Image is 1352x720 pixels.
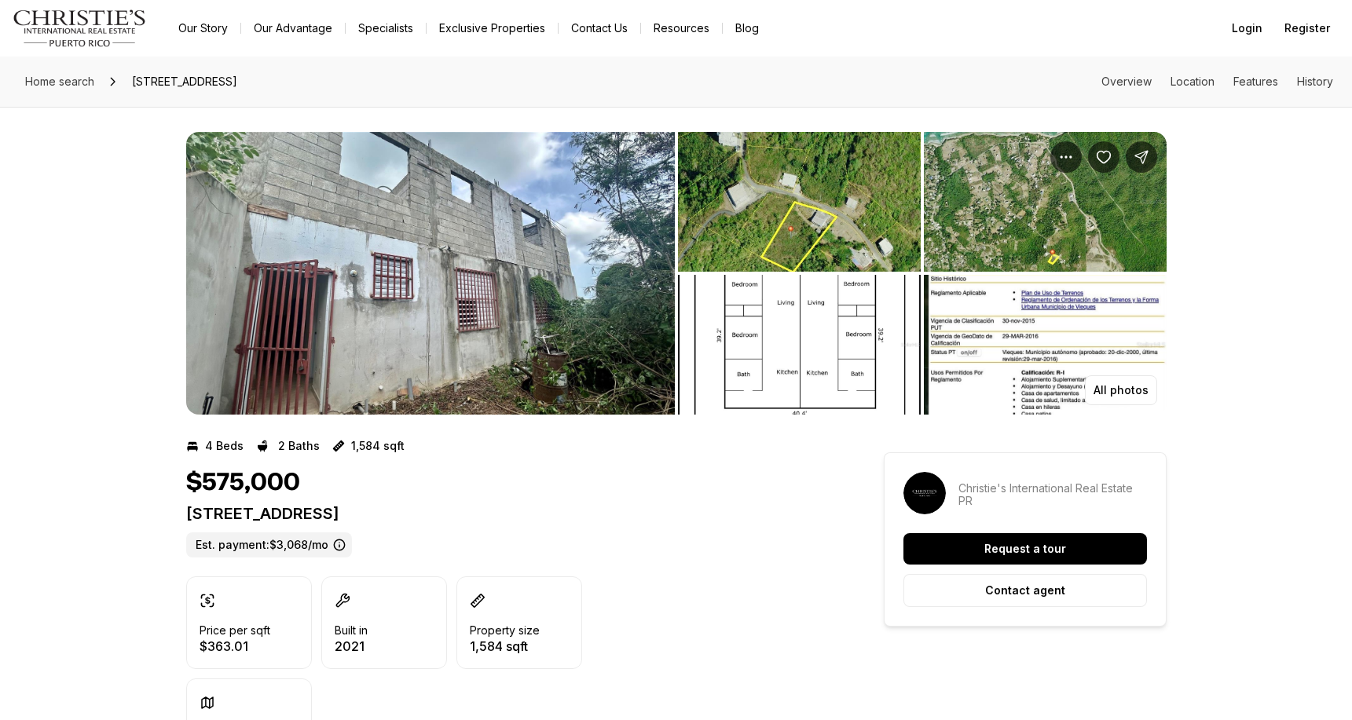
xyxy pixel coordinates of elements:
p: Christie's International Real Estate PR [958,482,1147,507]
nav: Page section menu [1101,75,1333,88]
li: 1 of 4 [186,132,675,415]
a: Our Advantage [241,17,345,39]
button: Login [1222,13,1272,44]
a: Skip to: History [1297,75,1333,88]
p: Price per sqft [200,624,270,637]
a: Resources [641,17,722,39]
a: Specialists [346,17,426,39]
button: View image gallery [186,132,675,415]
p: [STREET_ADDRESS] [186,504,827,523]
div: Listing Photos [186,132,1167,415]
a: Blog [723,17,771,39]
button: View image gallery [678,275,921,415]
a: Home search [19,69,101,94]
p: Built in [335,624,368,637]
button: Register [1275,13,1339,44]
label: Est. payment: $3,068/mo [186,532,352,557]
button: Contact agent [903,574,1147,607]
li: 2 of 4 [678,132,1167,415]
p: All photos [1094,384,1149,397]
p: $363.01 [200,640,270,652]
a: Skip to: Overview [1101,75,1152,88]
span: Home search [25,75,94,88]
p: 2 Baths [278,440,320,452]
button: Request a tour [903,533,1147,565]
button: View image gallery [924,275,1167,415]
button: View image gallery [678,132,921,272]
a: Skip to: Location [1171,75,1215,88]
a: Skip to: Features [1233,75,1278,88]
span: [STREET_ADDRESS] [126,69,244,94]
span: Login [1232,22,1262,35]
p: Request a tour [984,543,1066,555]
p: 2021 [335,640,368,652]
span: Register [1284,22,1330,35]
p: 4 Beds [205,440,244,452]
a: Exclusive Properties [427,17,558,39]
h1: $575,000 [186,468,300,498]
button: Share Property: 557 VILLA BORINQUEN [1126,141,1157,173]
p: 1,584 sqft [351,440,405,452]
button: View image gallery [924,132,1167,272]
a: Our Story [166,17,240,39]
button: Save Property: 557 VILLA BORINQUEN [1088,141,1119,173]
p: Property size [470,624,540,637]
p: Contact agent [985,584,1065,597]
button: Contact Us [559,17,640,39]
img: logo [13,9,147,47]
button: Property options [1050,141,1082,173]
button: All photos [1085,375,1157,405]
p: 1,584 sqft [470,640,540,652]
